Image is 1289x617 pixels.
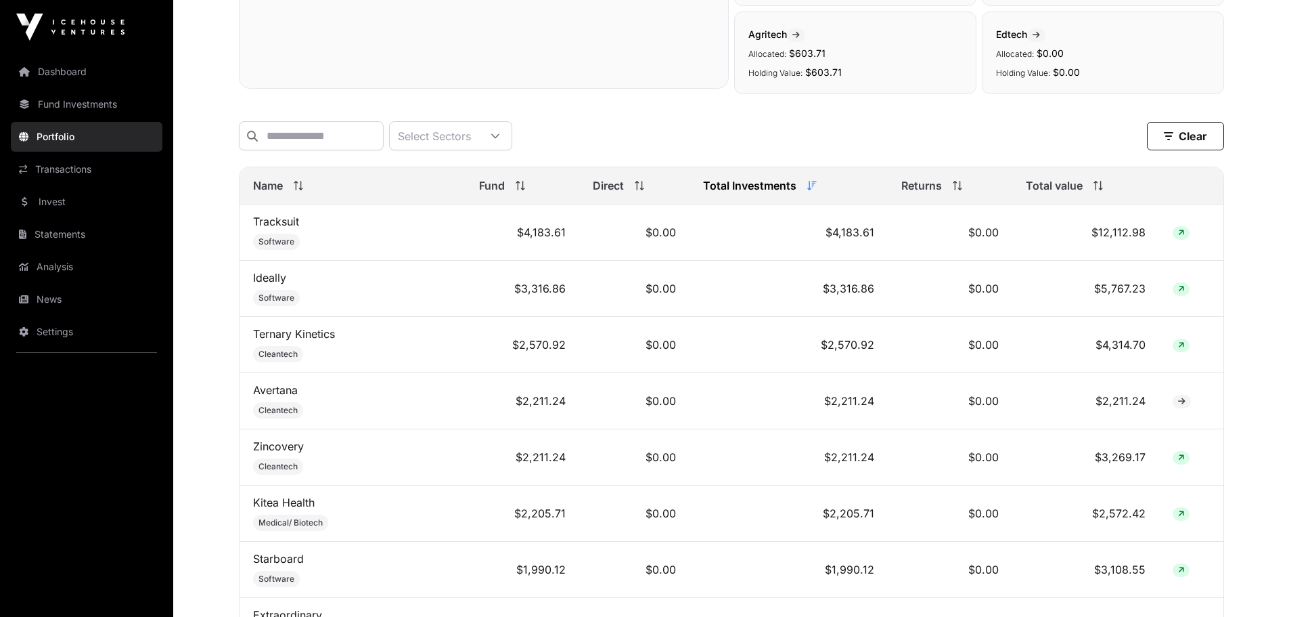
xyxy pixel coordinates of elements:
[748,68,802,78] span: Holding Value:
[258,405,298,416] span: Cleantech
[888,429,1012,486] td: $0.00
[11,89,162,119] a: Fund Investments
[11,284,162,314] a: News
[1012,261,1159,317] td: $5,767.23
[689,373,888,429] td: $2,211.24
[1012,205,1159,261] td: $12,112.98
[689,542,888,598] td: $1,990.12
[1053,66,1080,78] span: $0.00
[11,317,162,347] a: Settings
[689,486,888,542] td: $2,205.71
[258,461,298,472] span: Cleantech
[996,68,1050,78] span: Holding Value:
[258,574,294,584] span: Software
[1221,552,1289,617] iframe: Chat Widget
[888,261,1012,317] td: $0.00
[888,542,1012,598] td: $0.00
[579,205,690,261] td: $0.00
[1012,542,1159,598] td: $3,108.55
[253,383,298,397] a: Avertana
[258,517,323,528] span: Medical/ Biotech
[901,177,942,194] span: Returns
[996,49,1034,59] span: Allocated:
[579,317,690,373] td: $0.00
[258,293,294,303] span: Software
[689,205,888,261] td: $4,183.61
[1012,486,1159,542] td: $2,572.42
[1012,373,1159,429] td: $2,211.24
[11,122,162,152] a: Portfolio
[253,271,286,284] a: Ideally
[888,317,1012,373] td: $0.00
[11,187,162,217] a: Invest
[748,28,805,40] span: Agritech
[253,177,283,194] span: Name
[466,373,579,429] td: $2,211.24
[748,49,786,59] span: Allocated:
[16,14,125,41] img: Icehouse Ventures Logo
[579,373,690,429] td: $0.00
[253,496,315,509] a: Kitea Health
[466,486,579,542] td: $2,205.71
[466,205,579,261] td: $4,183.61
[1026,177,1083,194] span: Total value
[253,215,299,228] a: Tracksuit
[466,317,579,373] td: $2,570.92
[11,57,162,87] a: Dashboard
[11,219,162,249] a: Statements
[258,236,294,247] span: Software
[888,205,1012,261] td: $0.00
[253,552,304,566] a: Starboard
[579,542,690,598] td: $0.00
[703,177,796,194] span: Total Investments
[466,261,579,317] td: $3,316.86
[805,66,842,78] span: $603.71
[789,47,826,59] span: $603.71
[466,429,579,486] td: $2,211.24
[253,440,304,453] a: Zincovery
[996,28,1045,40] span: Edtech
[466,542,579,598] td: $1,990.12
[258,349,298,360] span: Cleantech
[579,261,690,317] td: $0.00
[593,177,624,194] span: Direct
[253,327,335,341] a: Ternary Kinetics
[888,486,1012,542] td: $0.00
[689,261,888,317] td: $3,316.86
[479,177,505,194] span: Fund
[689,317,888,373] td: $2,570.92
[579,486,690,542] td: $0.00
[11,154,162,184] a: Transactions
[1037,47,1064,59] span: $0.00
[1012,429,1159,486] td: $3,269.17
[11,252,162,282] a: Analysis
[579,429,690,486] td: $0.00
[689,429,888,486] td: $2,211.24
[1012,317,1159,373] td: $4,314.70
[888,373,1012,429] td: $0.00
[1147,122,1224,150] button: Clear
[390,122,479,150] div: Select Sectors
